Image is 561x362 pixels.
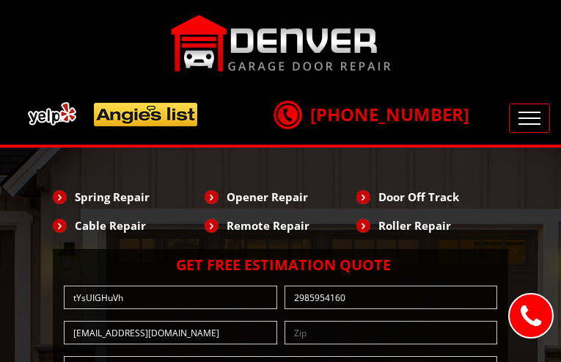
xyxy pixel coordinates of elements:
a: [PHONE_NUMBER] [274,102,469,126]
li: Opener Repair [205,184,356,209]
li: Remote Repair [205,213,356,238]
li: Spring Repair [53,184,205,209]
input: Enter email [64,321,277,344]
img: add.png [22,96,204,132]
button: Toggle navigation [509,104,550,133]
h2: Get Free Estimation Quote [60,256,501,274]
input: Name [64,286,277,309]
li: Roller Repair [356,213,508,238]
li: Door Off Track [356,184,508,209]
input: Phone [285,286,498,309]
img: call.png [269,96,306,133]
li: Cable Repair [53,213,205,238]
input: Zip [285,321,498,344]
img: Denver.png [171,15,391,72]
